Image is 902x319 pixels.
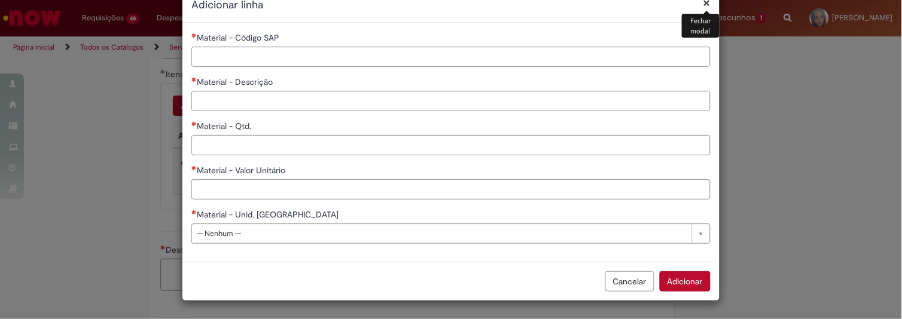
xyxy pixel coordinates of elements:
span: -- Nenhum -- [197,224,686,243]
span: Material - Qtd. [197,121,254,131]
button: Cancelar [605,271,654,292]
div: Fechar modal [682,14,720,38]
span: Material - Valor Unitário [197,165,288,176]
input: Material - Valor Unitário [191,179,711,200]
span: Necessários [191,33,197,38]
input: Material - Descrição [191,91,711,111]
span: Necessários [191,165,197,170]
input: Material - Qtd. [191,135,711,155]
span: Material - Descrição [197,76,275,87]
input: Material - Código SAP [191,47,711,67]
span: Necessários [191,210,197,214]
button: Adicionar [660,271,711,292]
span: Material - Código SAP [197,32,282,43]
span: Necessários [191,121,197,126]
span: Material - Unid. [GEOGRAPHIC_DATA] [197,209,341,220]
span: Necessários [191,77,197,82]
